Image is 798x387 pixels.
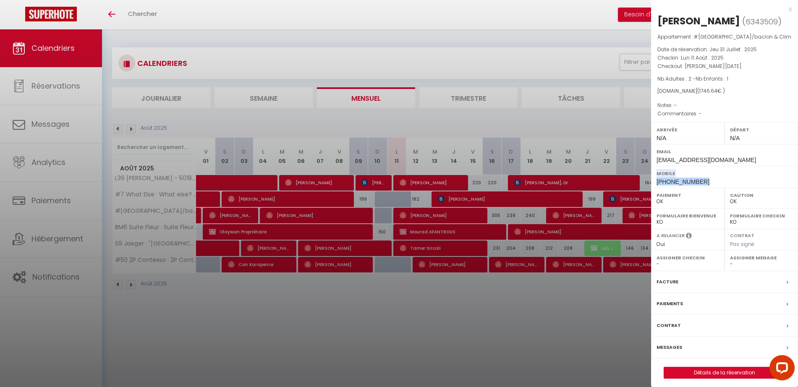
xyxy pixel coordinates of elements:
[657,62,792,71] p: Checkout :
[664,367,785,378] a: Détails de la réservation
[693,33,791,40] span: #[GEOGRAPHIC_DATA]/baclon & Clim
[657,232,685,239] label: A relancer
[657,178,709,185] span: [PHONE_NUMBER]
[657,191,719,199] label: Paiement
[657,135,666,141] span: N/A
[699,87,717,94] span: 1746.64
[657,343,682,352] label: Messages
[657,254,719,262] label: Assigner Checkin
[657,101,792,110] p: Notes :
[697,87,725,94] span: ( € )
[730,254,793,262] label: Assigner Menage
[657,54,792,62] p: Checkin :
[674,102,677,109] span: -
[657,33,792,41] p: Appartement :
[651,4,792,14] div: x
[657,126,719,134] label: Arrivée
[709,46,757,53] span: Jeu 31 Juillet . 2025
[730,212,793,220] label: Formulaire Checkin
[730,191,793,199] label: Caution
[657,299,683,308] label: Paiements
[657,110,792,118] p: Commentaires :
[763,352,798,387] iframe: LiveChat chat widget
[657,75,728,82] span: Nb Adultes : 2 -
[730,232,754,238] label: Contrat
[696,75,728,82] span: Nb Enfants : 1
[657,277,678,286] label: Facture
[681,54,724,61] span: Lun 11 Août . 2025
[730,241,754,248] span: Pas signé
[657,87,792,95] div: [DOMAIN_NAME]
[746,16,778,27] span: 6343509
[657,157,756,163] span: [EMAIL_ADDRESS][DOMAIN_NAME]
[657,212,719,220] label: Formulaire Bienvenue
[664,367,785,379] button: Détails de la réservation
[657,147,793,156] label: Email
[686,232,692,241] i: Sélectionner OUI si vous souhaiter envoyer les séquences de messages post-checkout
[699,110,702,117] span: -
[742,16,782,27] span: ( )
[657,14,740,28] div: [PERSON_NAME]
[657,45,792,54] p: Date de réservation :
[685,63,742,70] span: [PERSON_NAME][DATE]
[657,169,793,178] label: Mobile
[657,321,681,330] label: Contrat
[730,126,793,134] label: Départ
[730,135,740,141] span: N/A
